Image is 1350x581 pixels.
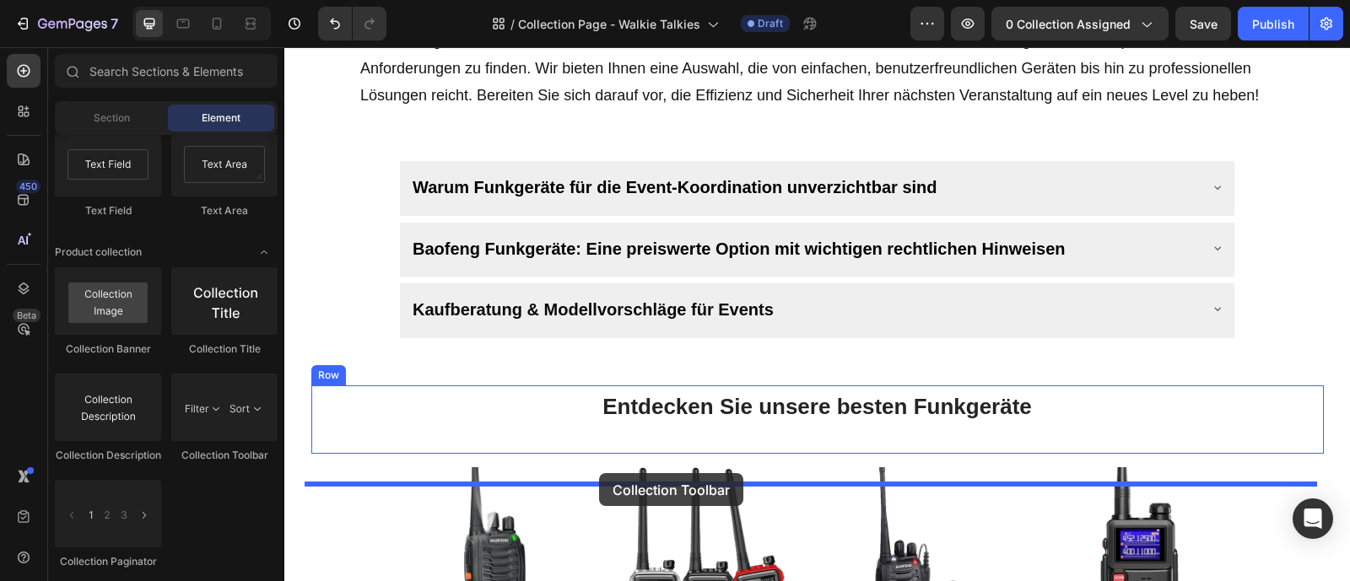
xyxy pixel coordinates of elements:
div: 450 [16,180,40,193]
span: Element [202,110,240,126]
button: Publish [1238,7,1309,40]
button: Save [1175,7,1231,40]
span: 0 collection assigned [1006,15,1131,33]
p: 7 [111,13,118,34]
iframe: Design area [284,47,1350,581]
button: 0 collection assigned [991,7,1169,40]
div: Undo/Redo [318,7,386,40]
span: Product collection [55,245,142,260]
span: Collection Page - Walkie Talkies [518,15,700,33]
span: Save [1190,17,1218,31]
div: Publish [1252,15,1294,33]
span: / [510,15,515,33]
div: Text Area [171,203,278,218]
div: Text Field [55,203,161,218]
div: Collection Banner [55,342,161,357]
span: Section [94,110,130,126]
button: 7 [7,7,126,40]
div: Beta [13,309,40,322]
div: Open Intercom Messenger [1293,498,1333,539]
input: Search Sections & Elements [55,54,278,88]
div: Collection Description [55,448,161,463]
span: Toggle open [251,239,278,266]
span: Draft [758,16,783,31]
div: Collection Title [171,342,278,357]
div: Collection Paginator [55,554,161,569]
div: Collection Toolbar [171,448,278,463]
